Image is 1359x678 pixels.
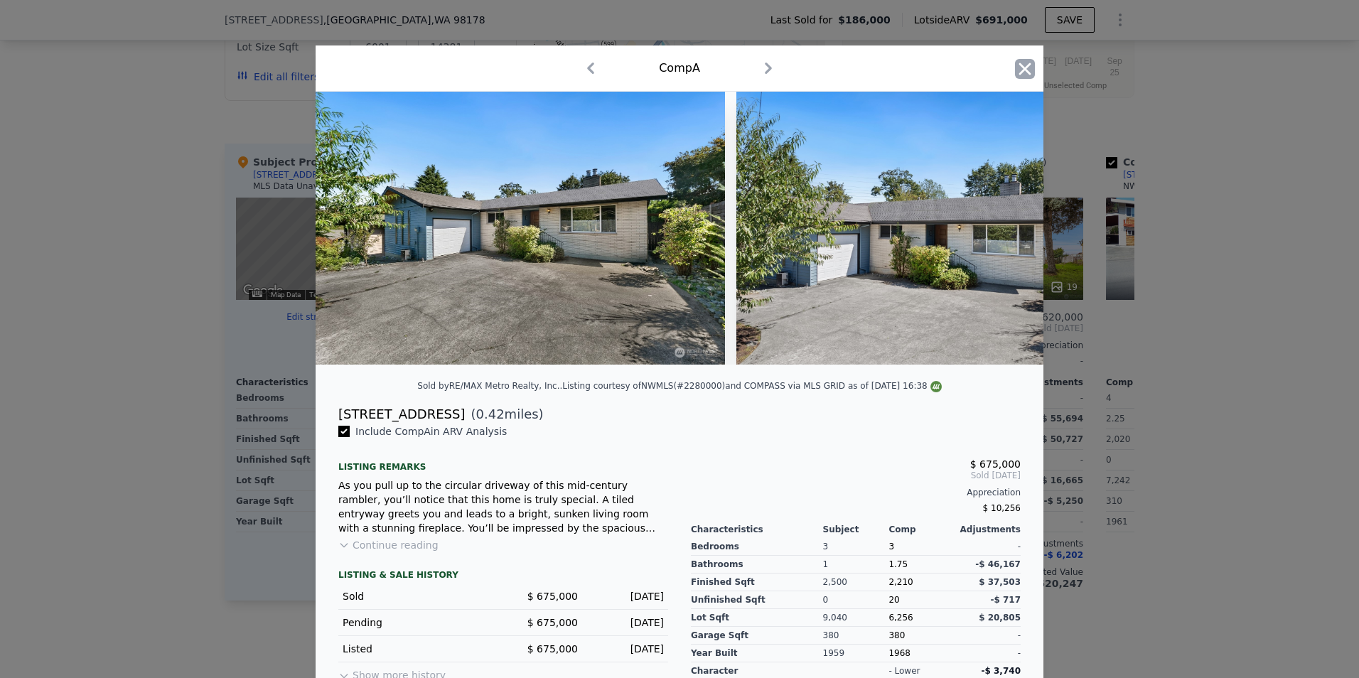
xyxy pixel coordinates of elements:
div: Appreciation [691,487,1021,498]
span: $ 675,000 [527,617,578,628]
span: $ 675,000 [527,643,578,655]
div: [STREET_ADDRESS] [338,404,465,424]
span: Sold [DATE] [691,470,1021,481]
div: Lot Sqft [691,609,823,627]
div: [DATE] [589,642,664,656]
div: LISTING & SALE HISTORY [338,569,668,583]
div: Characteristics [691,524,823,535]
span: -$ 3,740 [982,666,1021,676]
span: $ 20,805 [979,613,1021,623]
div: Bedrooms [691,538,823,556]
div: 0 [823,591,889,609]
div: 9,040 [823,609,889,627]
div: Year Built [691,645,823,662]
button: Continue reading [338,538,439,552]
div: Listed [343,642,492,656]
span: 3 [888,542,894,551]
span: 6,256 [888,613,913,623]
span: 0.42 [476,407,505,421]
div: Subject [823,524,889,535]
span: $ 675,000 [527,591,578,602]
div: Sold by RE/MAX Metro Realty, Inc. . [417,381,562,391]
div: Finished Sqft [691,574,823,591]
span: 20 [888,595,899,605]
span: $ 675,000 [970,458,1021,470]
div: Adjustments [955,524,1021,535]
div: [DATE] [589,615,664,630]
div: Pending [343,615,492,630]
span: $ 37,503 [979,577,1021,587]
div: 1959 [823,645,889,662]
div: - lower [888,665,920,677]
span: Include Comp A in ARV Analysis [350,426,512,437]
img: Property Img [736,92,1101,365]
div: Comp A [659,60,700,77]
div: 1 [823,556,889,574]
div: Listing courtesy of NWMLS (#2280000) and COMPASS via MLS GRID as of [DATE] 16:38 [562,381,941,391]
div: Comp [888,524,955,535]
div: - [955,627,1021,645]
div: 1968 [888,645,955,662]
span: 380 [888,630,905,640]
div: Sold [343,589,492,603]
div: 3 [823,538,889,556]
div: Bathrooms [691,556,823,574]
div: Unfinished Sqft [691,591,823,609]
img: NWMLS Logo [930,381,942,392]
div: - [955,645,1021,662]
span: $ 10,256 [983,503,1021,513]
span: -$ 717 [990,595,1021,605]
span: ( miles) [465,404,543,424]
div: 380 [823,627,889,645]
div: [DATE] [589,589,664,603]
div: Listing remarks [338,450,668,473]
span: -$ 46,167 [975,559,1021,569]
span: 2,210 [888,577,913,587]
img: Property Img [316,92,725,365]
div: - [955,538,1021,556]
div: 2,500 [823,574,889,591]
div: As you pull up to the circular driveway of this mid-century rambler, you’ll notice that this home... [338,478,668,535]
div: 1.75 [888,556,955,574]
div: Garage Sqft [691,627,823,645]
